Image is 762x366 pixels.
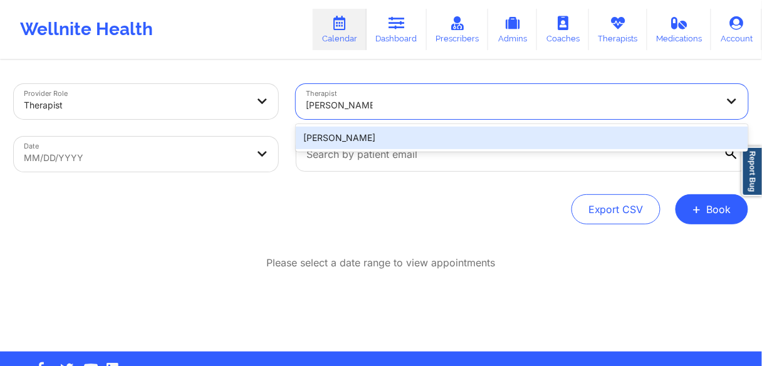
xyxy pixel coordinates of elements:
input: Search by patient email [296,137,748,172]
a: Therapists [589,9,647,50]
a: Account [711,9,762,50]
button: Export CSV [571,194,660,224]
div: Therapist [24,91,247,119]
p: Please select a date range to view appointments [267,256,496,270]
a: Admins [488,9,537,50]
a: Medications [647,9,712,50]
a: Dashboard [367,9,427,50]
button: +Book [676,194,748,224]
div: [PERSON_NAME] [296,127,748,149]
span: + [692,206,702,212]
a: Coaches [537,9,589,50]
a: Report Bug [742,147,762,196]
a: Prescribers [427,9,489,50]
a: Calendar [313,9,367,50]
